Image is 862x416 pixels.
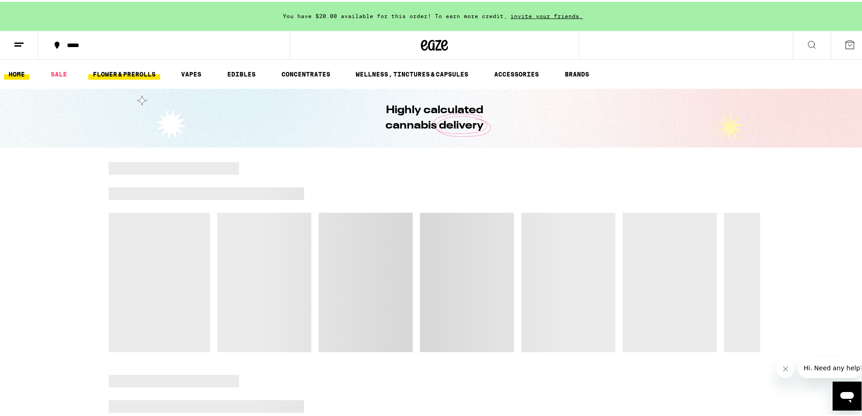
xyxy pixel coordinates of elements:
h1: Highly calculated cannabis delivery [360,101,509,132]
a: EDIBLES [223,67,260,78]
iframe: Message from company [798,356,862,376]
a: ACCESSORIES [490,67,543,78]
a: BRANDS [560,67,594,78]
span: You have $20.00 available for this order! To earn more credit, [283,11,507,17]
a: WELLNESS, TINCTURES & CAPSULES [351,67,473,78]
a: SALE [46,67,71,78]
a: CONCENTRATES [277,67,335,78]
iframe: Close message [776,358,795,376]
a: VAPES [176,67,206,78]
iframe: Button to launch messaging window [833,380,862,409]
span: invite your friends. [507,11,586,17]
a: FLOWER & PREROLLS [88,67,160,78]
a: HOME [4,67,29,78]
span: Hi. Need any help? [5,6,65,14]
